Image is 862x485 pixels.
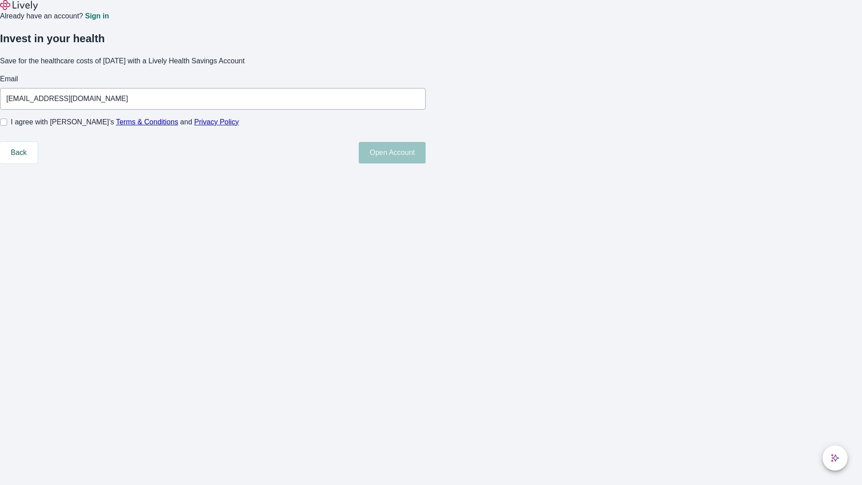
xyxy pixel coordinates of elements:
a: Terms & Conditions [116,118,178,126]
a: Sign in [85,13,109,20]
span: I agree with [PERSON_NAME]’s and [11,117,239,128]
svg: Lively AI Assistant [831,454,840,463]
a: Privacy Policy [194,118,239,126]
button: chat [822,445,848,471]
